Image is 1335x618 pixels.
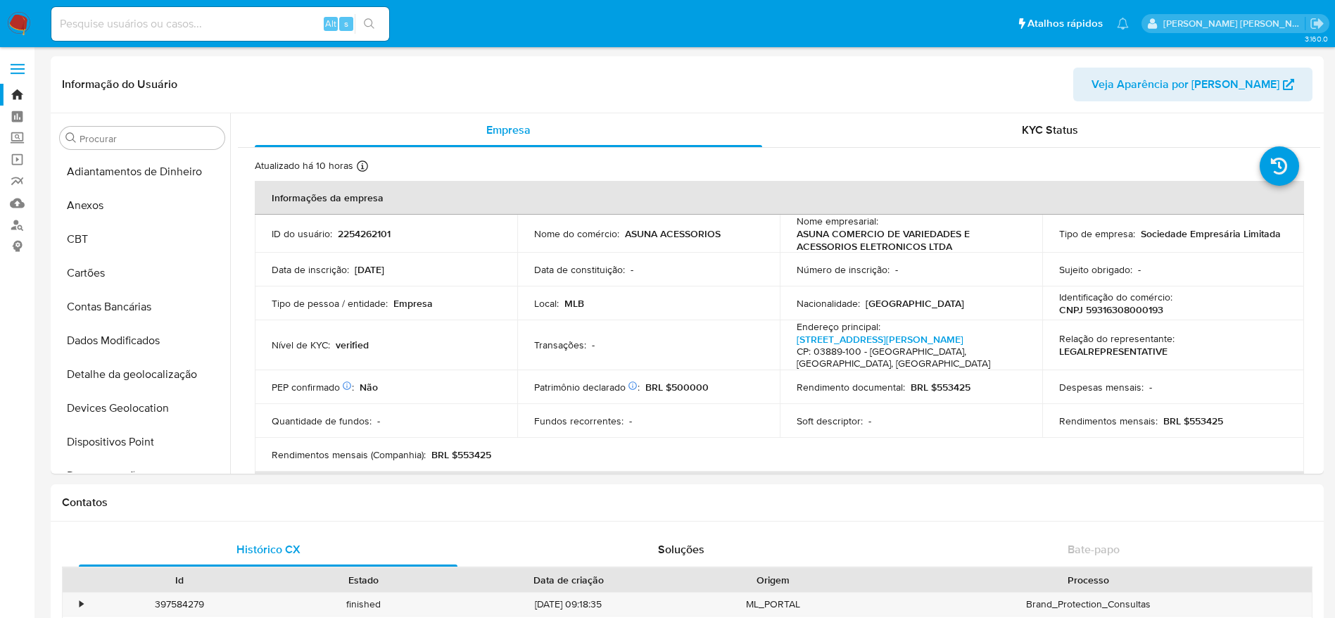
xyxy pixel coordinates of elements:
th: Detalhes de contato [255,472,1304,505]
button: Anexos [54,189,230,222]
p: - [1138,263,1141,276]
button: CBT [54,222,230,256]
p: Local : [534,297,559,310]
p: Fundos recorrentes : [534,415,624,427]
p: Não [360,381,378,393]
span: KYC Status [1022,122,1078,138]
div: Data de criação [466,573,671,587]
p: MLB [564,297,584,310]
p: CNPJ 59316308000193 [1059,303,1163,316]
div: ML_PORTAL [681,593,866,616]
div: • [80,598,83,611]
span: Histórico CX [236,541,300,557]
div: Origem [691,573,856,587]
p: Quantidade de fundos : [272,415,372,427]
span: Empresa [486,122,531,138]
button: search-icon [355,14,384,34]
p: Rendimento documental : [797,381,905,393]
span: Alt [325,17,336,30]
p: Relação do representante : [1059,332,1175,345]
p: [GEOGRAPHIC_DATA] [866,297,964,310]
p: Nacionalidade : [797,297,860,310]
a: Notificações [1117,18,1129,30]
p: Rendimentos mensais : [1059,415,1158,427]
span: Veja Aparência por [PERSON_NAME] [1092,68,1279,101]
div: [DATE] 09:18:35 [456,593,681,616]
p: ASUNA ACESSORIOS [625,227,721,240]
p: Empresa [393,297,433,310]
p: Nível de KYC : [272,339,330,351]
div: Estado [281,573,446,587]
p: Endereço principal : [797,320,880,333]
h4: CP: 03889-100 - [GEOGRAPHIC_DATA], [GEOGRAPHIC_DATA], [GEOGRAPHIC_DATA] [797,346,1020,370]
button: Procurar [65,132,77,144]
p: ASUNA COMERCIO DE VARIEDADES E ACESSORIOS ELETRONICOS LTDA [797,227,1020,253]
p: BRL $553425 [431,448,491,461]
p: BRL $553425 [911,381,970,393]
p: - [377,415,380,427]
p: Tipo de empresa : [1059,227,1135,240]
p: 2254262101 [338,227,391,240]
div: Brand_Protection_Consultas [866,593,1312,616]
p: - [592,339,595,351]
p: Sujeito obrigado : [1059,263,1132,276]
p: Número de inscrição : [797,263,890,276]
button: Adiantamentos de Dinheiro [54,155,230,189]
button: Cartões [54,256,230,290]
p: - [895,263,898,276]
p: ID do usuário : [272,227,332,240]
span: Soluções [658,541,704,557]
p: Atualizado há 10 horas [255,159,353,172]
span: Atalhos rápidos [1027,16,1103,31]
div: Processo [875,573,1302,587]
p: Sociedade Empresária Limitada [1141,227,1281,240]
a: Sair [1310,16,1324,31]
p: - [1149,381,1152,393]
p: [DATE] [355,263,384,276]
div: finished [272,593,456,616]
p: PEP confirmado : [272,381,354,393]
h1: Informação do Usuário [62,77,177,92]
button: Documentação [54,459,230,493]
input: Procurar [80,132,219,145]
span: s [344,17,348,30]
p: LEGALREPRESENTATIVE [1059,345,1168,358]
p: - [868,415,871,427]
p: - [629,415,632,427]
button: Detalhe da geolocalização [54,358,230,391]
a: [STREET_ADDRESS][PERSON_NAME] [797,332,963,346]
div: Id [97,573,262,587]
p: Tipo de pessoa / entidade : [272,297,388,310]
th: Informações da empresa [255,181,1304,215]
span: Bate-papo [1068,541,1120,557]
p: Identificação do comércio : [1059,291,1172,303]
p: Data de inscrição : [272,263,349,276]
p: Transações : [534,339,586,351]
div: 397584279 [87,593,272,616]
p: verified [336,339,369,351]
p: BRL $553425 [1163,415,1223,427]
p: Soft descriptor : [797,415,863,427]
p: Nome empresarial : [797,215,878,227]
p: lucas.santiago@mercadolivre.com [1163,17,1305,30]
p: Data de constituição : [534,263,625,276]
button: Devices Geolocation [54,391,230,425]
input: Pesquise usuários ou casos... [51,15,389,33]
h1: Contatos [62,496,1312,510]
p: - [631,263,633,276]
button: Dispositivos Point [54,425,230,459]
p: Rendimentos mensais (Companhia) : [272,448,426,461]
p: Despesas mensais : [1059,381,1144,393]
button: Contas Bancárias [54,290,230,324]
p: Nome do comércio : [534,227,619,240]
button: Veja Aparência por [PERSON_NAME] [1073,68,1312,101]
p: Patrimônio declarado : [534,381,640,393]
p: BRL $500000 [645,381,709,393]
button: Dados Modificados [54,324,230,358]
